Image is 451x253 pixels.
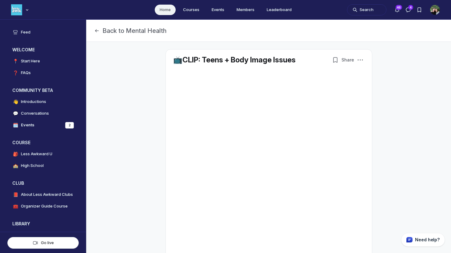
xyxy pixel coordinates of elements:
[12,180,24,186] h3: CLUB
[7,189,79,200] a: 📕About Less Awkward Clubs
[347,4,386,15] button: Search
[430,5,440,15] button: User menu options
[21,29,30,35] h4: Feed
[7,120,79,130] a: 🗓️Events2
[12,151,18,157] span: 🎒
[7,56,79,66] a: 📍Start Here
[12,203,18,209] span: 🧰
[21,110,49,117] h4: Conversations
[11,4,30,16] button: Less Awkward Hub logo
[7,178,79,188] button: CLUBCollapse space
[7,97,79,107] a: 👋Introductions
[7,138,79,148] button: COURSECollapse space
[7,160,79,171] a: 🏫High School
[12,110,18,117] span: 💬
[401,233,445,247] button: Circle support widget
[155,5,176,15] a: Home
[392,4,403,15] button: Notifications
[7,219,79,229] button: LIBRARYCollapse space
[21,151,52,157] h4: Less Awkward U
[331,56,340,64] button: Bookmarks
[12,58,18,64] span: 📍
[12,221,30,227] h3: LIBRARY
[12,47,35,53] h3: WELCOME
[21,203,68,209] h4: Organizer Guide Course
[178,5,204,15] a: Courses
[7,85,79,95] button: COMMUNITY BETACollapse space
[65,122,74,128] div: 2
[11,4,22,15] img: Less Awkward Hub logo
[21,58,40,64] h4: Start Here
[86,20,451,42] header: Page Header
[12,192,18,198] span: 📕
[94,26,166,35] button: Back to Mental Health
[403,4,414,15] button: Direct messages
[13,240,74,246] div: Go live
[21,122,34,128] h4: Events
[7,108,79,119] a: 💬Conversations
[21,163,44,169] h4: High School
[7,201,79,211] a: 🧰Organizer Guide Course
[12,140,30,146] h3: COURSE
[12,122,18,128] span: 🗓️
[21,99,46,105] h4: Introductions
[340,56,355,64] button: Share
[21,192,73,198] h4: About Less Awkward Clubs
[207,5,229,15] a: Events
[7,45,79,55] button: WELCOMECollapse space
[414,4,425,15] button: Bookmarks
[356,56,365,64] button: Post actions
[12,70,18,76] span: ❓
[341,57,354,63] span: Share
[262,5,297,15] a: Leaderboard
[12,87,53,93] h3: COMMUNITY BETA
[7,27,79,38] a: Feed
[21,70,31,76] h4: FAQs
[7,149,79,159] a: 🎒Less Awkward U
[173,55,296,64] a: 📺CLIP: Teens + Body Image Issues
[12,99,18,105] span: 👋
[12,163,18,169] span: 🏫
[7,237,79,249] button: Go live
[415,237,440,243] p: Need help?
[232,5,259,15] a: Members
[7,68,79,78] a: ❓FAQs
